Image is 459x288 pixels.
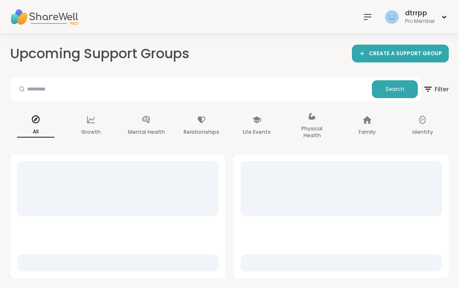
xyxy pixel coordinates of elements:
p: Growth [81,127,101,137]
span: Filter [423,79,449,99]
span: CREATE A SUPPORT GROUP [369,50,442,57]
h2: Upcoming Support Groups [10,44,190,63]
p: Family [359,127,376,137]
p: All [17,127,54,138]
p: Identity [412,127,433,137]
img: dtrrpp [385,10,399,24]
a: CREATE A SUPPORT GROUP [352,45,449,62]
p: Mental Health [128,127,165,137]
p: Life Events [243,127,271,137]
p: Relationships [184,127,219,137]
img: ShareWell Nav Logo [10,2,78,32]
span: Search [385,85,404,93]
p: Physical Health [293,124,331,141]
div: dtrrpp [405,8,435,18]
button: Filter [423,77,449,102]
button: Search [372,80,418,98]
div: Pro Member [405,18,435,25]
